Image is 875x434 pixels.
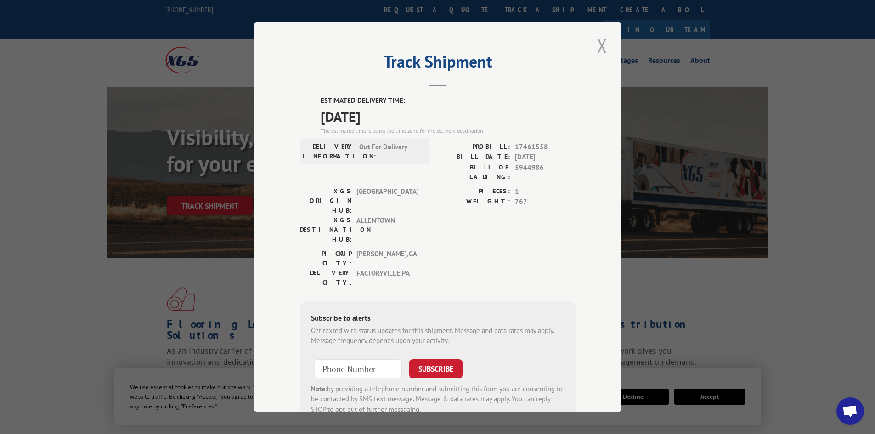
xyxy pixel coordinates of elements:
[356,186,418,215] span: [GEOGRAPHIC_DATA]
[311,384,565,415] div: by providing a telephone number and submitting this form you are consenting to be contacted by SM...
[311,326,565,346] div: Get texted with status updates for this shipment. Message and data rates may apply. Message frequ...
[359,142,421,161] span: Out For Delivery
[836,397,864,425] a: Open chat
[438,197,510,207] label: WEIGHT:
[438,186,510,197] label: PIECES:
[356,268,418,287] span: FACTORYVILLE , PA
[315,359,402,378] input: Phone Number
[311,384,327,393] strong: Note:
[438,142,510,152] label: PROBILL:
[300,55,576,73] h2: Track Shipment
[438,152,510,163] label: BILL DATE:
[311,312,565,326] div: Subscribe to alerts
[300,186,352,215] label: XGS ORIGIN HUB:
[515,186,576,197] span: 1
[515,152,576,163] span: [DATE]
[300,268,352,287] label: DELIVERY CITY:
[515,163,576,182] span: 5944986
[321,96,576,106] label: ESTIMATED DELIVERY TIME:
[356,249,418,268] span: [PERSON_NAME] , GA
[438,163,510,182] label: BILL OF LADING:
[321,127,576,135] div: The estimated time is using the time zone for the delivery destination.
[356,215,418,244] span: ALLENTOWN
[594,33,610,58] button: Close modal
[321,106,576,127] span: [DATE]
[300,215,352,244] label: XGS DESTINATION HUB:
[303,142,355,161] label: DELIVERY INFORMATION:
[409,359,463,378] button: SUBSCRIBE
[515,197,576,207] span: 767
[515,142,576,152] span: 17461558
[300,249,352,268] label: PICKUP CITY:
